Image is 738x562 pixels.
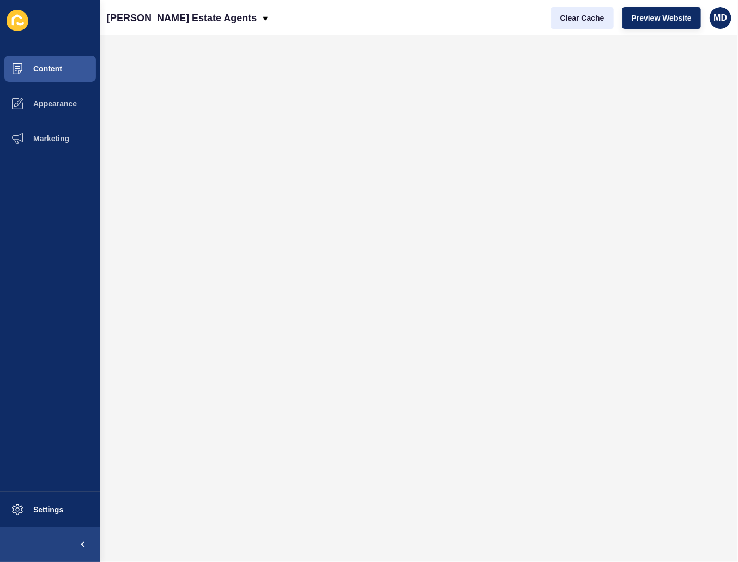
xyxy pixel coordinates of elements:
p: [PERSON_NAME] Estate Agents [107,4,257,32]
span: Preview Website [632,13,692,23]
button: Preview Website [622,7,701,29]
span: Clear Cache [560,13,604,23]
span: MD [714,13,728,23]
button: Clear Cache [551,7,614,29]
